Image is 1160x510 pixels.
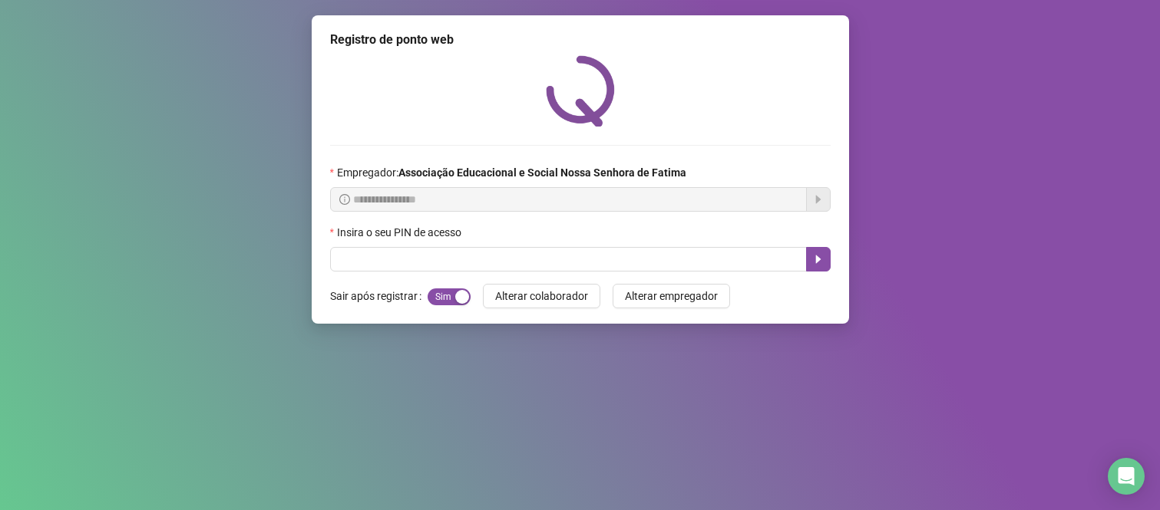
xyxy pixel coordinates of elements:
strong: Associação Educacional e Social Nossa Senhora de Fatima [398,166,686,179]
label: Insira o seu PIN de acesso [330,224,471,241]
span: caret-right [812,253,825,265]
div: Open Intercom Messenger [1108,458,1145,495]
button: Alterar colaborador [483,284,600,308]
label: Sair após registrar [330,284,428,308]
button: Alterar empregador [613,284,730,308]
img: QRPoint [546,55,615,127]
span: Empregador : [337,164,686,181]
span: info-circle [339,194,350,205]
span: Alterar colaborador [495,288,588,304]
div: Registro de ponto web [330,31,831,49]
span: Alterar empregador [625,288,718,304]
